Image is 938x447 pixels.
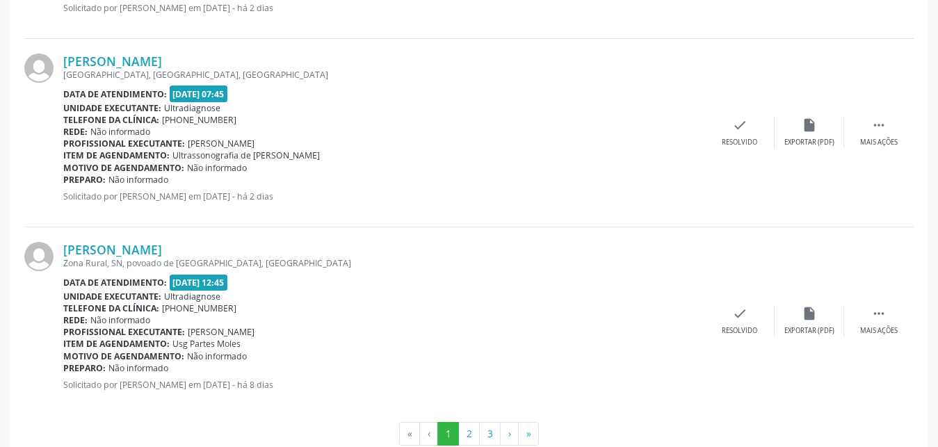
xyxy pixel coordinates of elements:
b: Item de agendamento: [63,149,170,161]
div: Resolvido [722,326,757,336]
i: check [732,117,747,133]
b: Unidade executante: [63,102,161,114]
p: Solicitado por [PERSON_NAME] em [DATE] - há 2 dias [63,190,705,202]
button: Go to page 1 [437,422,459,446]
div: Mais ações [860,138,898,147]
b: Data de atendimento: [63,277,167,288]
button: Go to last page [518,422,539,446]
p: Solicitado por [PERSON_NAME] em [DATE] - há 8 dias [63,379,705,391]
b: Motivo de agendamento: [63,350,184,362]
span: [PHONE_NUMBER] [162,302,236,314]
span: [PERSON_NAME] [188,138,254,149]
span: Não informado [187,350,247,362]
span: Ultrassonografia de [PERSON_NAME] [172,149,320,161]
span: [DATE] 07:45 [170,86,228,101]
div: Resolvido [722,138,757,147]
span: [PHONE_NUMBER] [162,114,236,126]
button: Go to page 3 [479,422,501,446]
b: Preparo: [63,362,106,374]
b: Motivo de agendamento: [63,162,184,174]
i: insert_drive_file [802,306,817,321]
b: Rede: [63,126,88,138]
b: Profissional executante: [63,138,185,149]
i: check [732,306,747,321]
b: Data de atendimento: [63,88,167,100]
a: [PERSON_NAME] [63,54,162,69]
span: Não informado [187,162,247,174]
b: Item de agendamento: [63,338,170,350]
div: Exportar (PDF) [784,138,834,147]
i:  [871,117,887,133]
b: Telefone da clínica: [63,302,159,314]
div: [GEOGRAPHIC_DATA], [GEOGRAPHIC_DATA], [GEOGRAPHIC_DATA] [63,69,705,81]
span: Ultradiagnose [164,291,220,302]
span: [DATE] 12:45 [170,275,228,291]
span: Não informado [108,362,168,374]
button: Go to page 2 [458,422,480,446]
b: Rede: [63,314,88,326]
b: Profissional executante: [63,326,185,338]
p: Solicitado por [PERSON_NAME] em [DATE] - há 2 dias [63,2,705,14]
a: [PERSON_NAME] [63,242,162,257]
i:  [871,306,887,321]
span: Não informado [108,174,168,186]
b: Unidade executante: [63,291,161,302]
span: Não informado [90,126,150,138]
img: img [24,242,54,271]
span: [PERSON_NAME] [188,326,254,338]
span: Usg Partes Moles [172,338,241,350]
ul: Pagination [24,422,914,446]
span: Ultradiagnose [164,102,220,114]
span: Não informado [90,314,150,326]
div: Mais ações [860,326,898,336]
b: Preparo: [63,174,106,186]
div: Exportar (PDF) [784,326,834,336]
i: insert_drive_file [802,117,817,133]
button: Go to next page [500,422,519,446]
div: Zona Rural, SN, povoado de [GEOGRAPHIC_DATA], [GEOGRAPHIC_DATA] [63,257,705,269]
b: Telefone da clínica: [63,114,159,126]
img: img [24,54,54,83]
